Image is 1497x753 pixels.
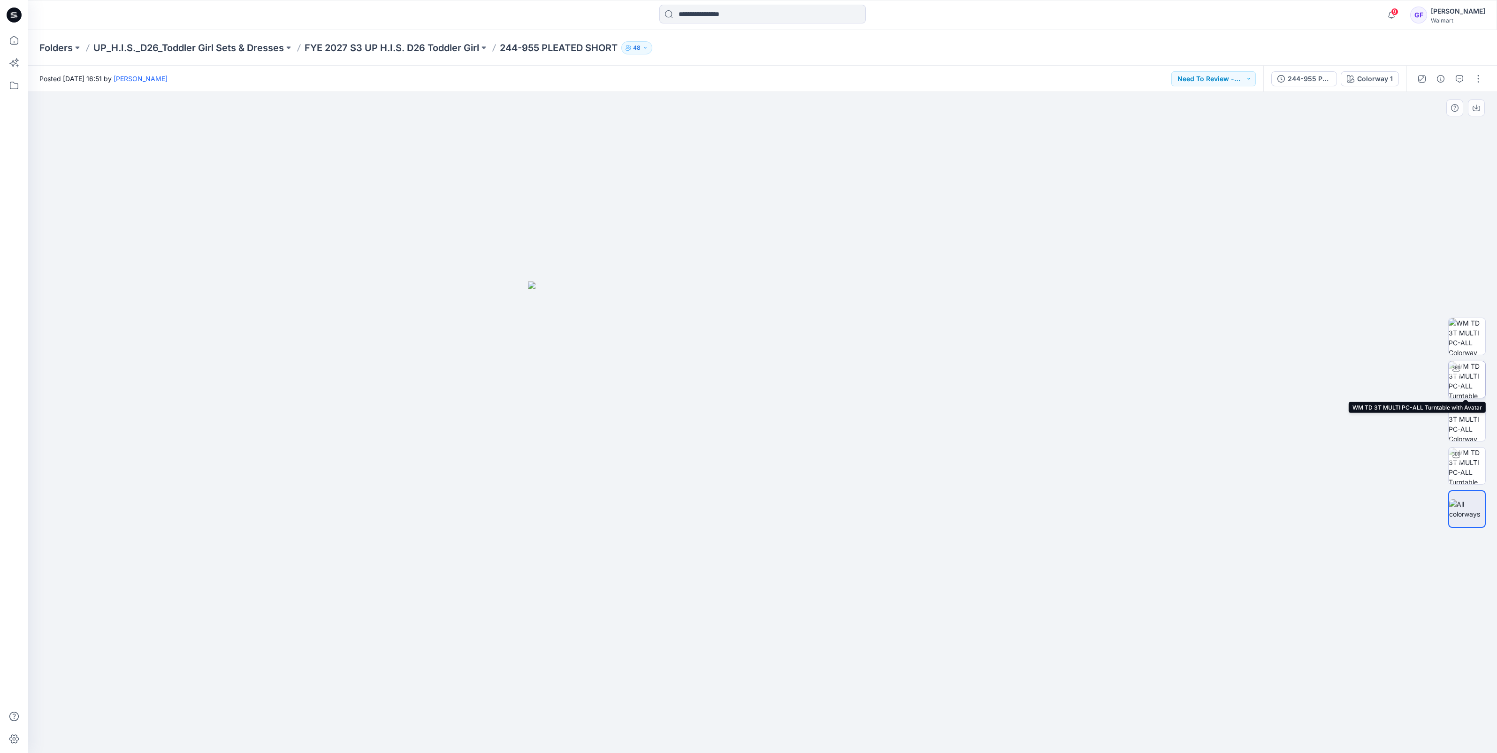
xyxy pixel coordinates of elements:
a: Folders [39,41,73,54]
img: All colorways [1449,499,1485,519]
img: WM TD 3T MULTI PC-ALL Turntable with Avatar [1449,448,1485,484]
button: Details [1433,71,1448,86]
img: WM TD 3T MULTI PC-ALL Colorway wo Avatar [1449,318,1485,355]
p: 48 [633,43,641,53]
span: Posted [DATE] 16:51 by [39,74,168,84]
a: [PERSON_NAME] [114,75,168,83]
img: WM TD 3T MULTI PC-ALL Turntable with Avatar [1449,361,1485,398]
div: Walmart [1431,17,1485,24]
img: WM TD 3T MULTI PC-ALL Colorway wo Avatar [1449,404,1485,441]
button: 244-955 PLEATED SHORT_9-30 [1271,71,1337,86]
p: 244-955 PLEATED SHORT [500,41,618,54]
img: eyJhbGciOiJIUzI1NiIsImtpZCI6IjAiLCJzbHQiOiJzZXMiLCJ0eXAiOiJKV1QifQ.eyJkYXRhIjp7InR5cGUiOiJzdG9yYW... [528,281,997,753]
div: GF [1410,7,1427,23]
div: [PERSON_NAME] [1431,6,1485,17]
a: UP_H.I.S._D26_Toddler Girl Sets & Dresses [93,41,284,54]
div: 244-955 PLEATED SHORT_9-30 [1288,74,1331,84]
button: Colorway 1 [1341,71,1399,86]
a: FYE 2027 S3 UP H.I.S. D26 Toddler Girl [305,41,479,54]
span: 9 [1391,8,1398,15]
div: Colorway 1 [1357,74,1393,84]
button: 48 [621,41,652,54]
